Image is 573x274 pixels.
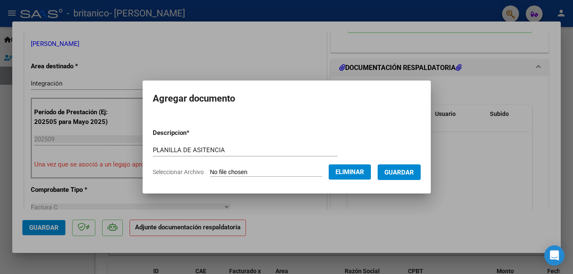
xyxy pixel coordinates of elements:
button: Eliminar [329,164,371,180]
span: Seleccionar Archivo [153,169,204,175]
span: Guardar [384,169,414,176]
div: Open Intercom Messenger [544,245,565,266]
span: Eliminar [335,168,364,176]
button: Guardar [378,164,421,180]
h2: Agregar documento [153,91,421,107]
p: Descripcion [153,128,233,138]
